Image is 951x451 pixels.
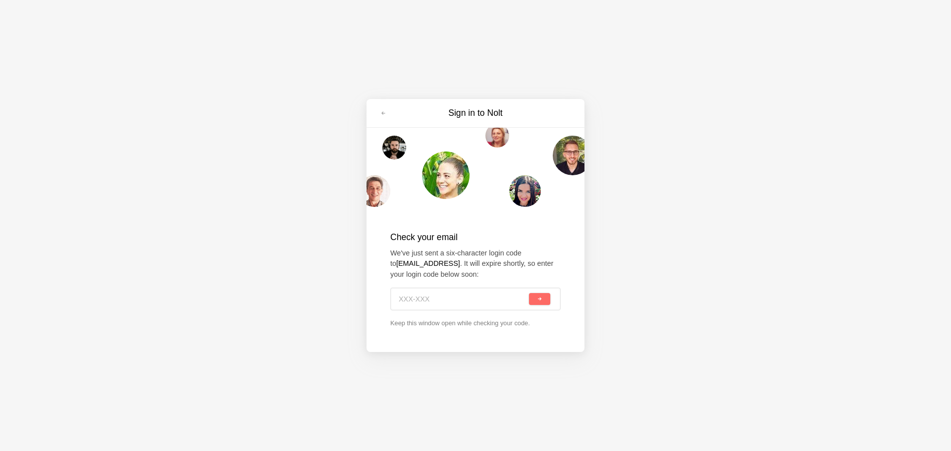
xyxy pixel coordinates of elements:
[390,231,561,244] h2: Check your email
[392,107,559,119] h3: Sign in to Nolt
[390,318,561,328] p: Keep this window open while checking your code.
[399,288,527,310] input: XXX-XXX
[390,248,561,280] p: We've just sent a six-character login code to . It will expire shortly, so enter your login code ...
[396,259,460,267] strong: [EMAIL_ADDRESS]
